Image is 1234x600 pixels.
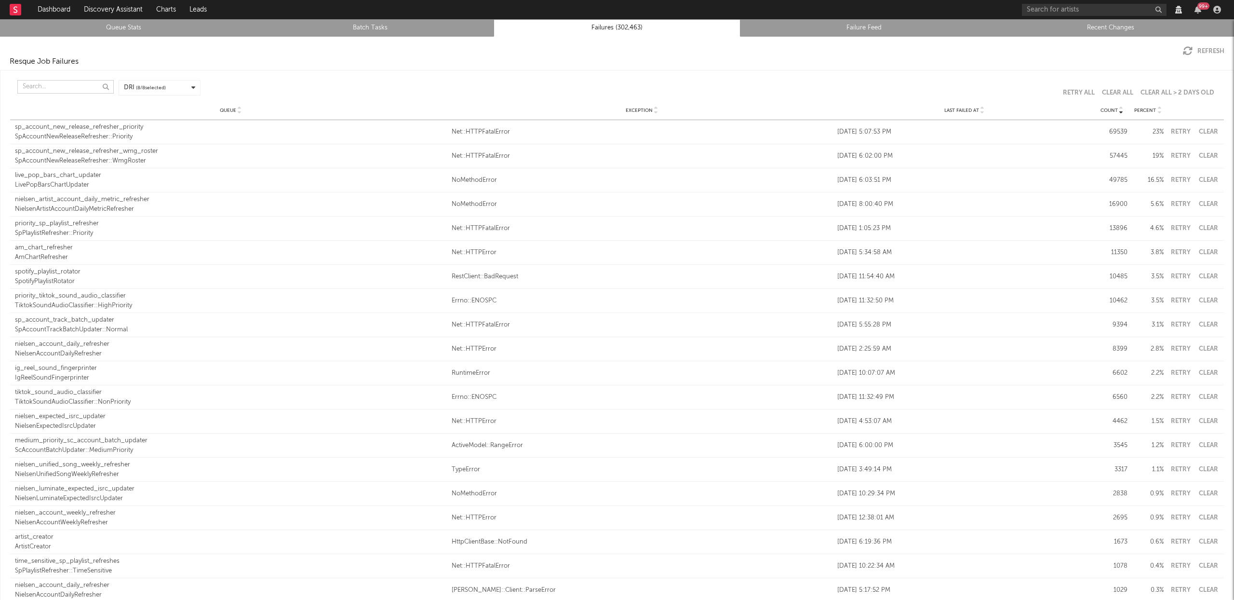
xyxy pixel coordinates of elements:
button: Clear [1197,466,1219,473]
span: Count [1100,108,1118,113]
div: Net::HTTPError [452,417,832,426]
a: NoMethodError [452,200,832,209]
a: HttpClientBase::NotFound [452,537,832,547]
div: SpAccountNewReleaseRefresher::Priority [15,132,447,142]
div: nielsen_account_daily_refresher [15,340,447,349]
button: Retry [1168,298,1193,304]
span: ( 8 / 8 selected) [136,84,166,92]
div: NielsenAccountDailyRefresher [15,349,447,359]
div: Net::HTTPFatalError [452,224,832,233]
div: 16.5 % [1132,176,1164,185]
a: Failures (302,463) [499,22,735,34]
button: Clear [1197,491,1219,497]
button: Clear [1197,563,1219,569]
a: Net::HTTPError [452,513,832,523]
a: nielsen_artist_account_daily_metric_refresherNielsenArtistAccountDailyMetricRefresher [15,195,447,214]
a: Recent Changes [993,22,1229,34]
a: nielsen_expected_isrc_updaterNielsenExpectedIsrcUpdater [15,412,447,431]
button: Clear [1197,394,1219,400]
div: 3.1 % [1132,320,1164,330]
a: NoMethodError [452,176,832,185]
div: 0.3 % [1132,586,1164,595]
div: RuntimeError [452,368,832,378]
div: [DATE] 10:22:34 AM [837,561,1091,571]
a: sp_account_track_batch_updaterSpAccountTrackBatchUpdater::Normal [15,315,447,334]
a: live_pop_bars_chart_updaterLivePopBarsChartUpdater [15,171,447,190]
a: nielsen_account_daily_refresherNielsenAccountDailyRefresher [15,340,447,358]
a: sp_account_new_release_refresher_prioritySpAccountNewReleaseRefresher::Priority [15,123,447,141]
div: nielsen_expected_isrc_updater [15,412,447,422]
div: sp_account_new_release_refresher_wmg_roster [15,147,447,156]
div: 2.2 % [1132,368,1164,378]
div: 3.5 % [1132,296,1164,306]
div: SpAccountNewReleaseRefresher::WmgRoster [15,156,447,166]
div: Errno::ENOSPC [452,393,832,402]
a: ActiveModel::RangeError [452,441,832,450]
button: Clear [1197,418,1219,424]
a: [PERSON_NAME]::Client::ParseError [452,586,832,595]
a: Net::HTTPError [452,248,832,258]
div: [DATE] 11:32:50 PM [837,296,1091,306]
button: Clear [1197,539,1219,545]
button: Retry [1168,370,1193,376]
div: am_chart_refresher [15,243,447,253]
button: Retry [1168,563,1193,569]
div: ScAccountBatchUpdater::MediumPriority [15,446,447,455]
div: SpAccountTrackBatchUpdater::Normal [15,325,447,335]
div: 1078 [1096,561,1127,571]
div: Net::HTTPFatalError [452,561,832,571]
button: Retry [1168,418,1193,424]
div: NielsenUnifiedSongWeeklyRefresher [15,470,447,479]
div: [DATE] 5:17:52 PM [837,586,1091,595]
div: TiktokSoundAudioClassifier::NonPriority [15,397,447,407]
div: NielsenArtistAccountDailyMetricRefresher [15,205,447,214]
button: Clear [1197,515,1219,521]
button: Retry [1168,539,1193,545]
div: 57445 [1096,151,1127,161]
div: Errno::ENOSPC [452,296,832,306]
button: Retry [1168,249,1193,256]
div: [DATE] 6:19:36 PM [837,537,1091,547]
button: Clear All > 2 Days Old [1140,90,1214,96]
div: 1.5 % [1132,417,1164,426]
div: NielsenAccountWeeklyRefresher [15,518,447,528]
button: Retry [1168,322,1193,328]
a: artist_creatorArtistCreator [15,532,447,551]
a: Net::HTTPFatalError [452,127,832,137]
span: Percent [1134,108,1156,113]
div: 1.1 % [1132,465,1164,475]
button: 99+ [1194,6,1201,14]
div: IgReelSoundFingerprinter [15,373,447,383]
div: 2695 [1096,513,1127,523]
div: [DATE] 12:38:01 AM [837,513,1091,523]
div: 99 + [1197,2,1209,10]
button: Retry [1168,201,1193,207]
button: Clear [1197,587,1219,593]
div: 4462 [1096,417,1127,426]
input: Search... [17,80,114,94]
button: Clear [1197,346,1219,352]
div: 0.9 % [1132,513,1164,523]
button: Clear [1197,273,1219,280]
div: SpPlaylistRefresher::Priority [15,229,447,238]
div: nielsen_account_daily_refresher [15,581,447,590]
button: Retry [1168,129,1193,135]
div: 49785 [1096,176,1127,185]
div: 69539 [1096,127,1127,137]
div: 23 % [1132,127,1164,137]
a: TypeError [452,465,832,475]
div: [DATE] 2:25:59 AM [837,344,1091,354]
div: 2838 [1096,489,1127,499]
button: Clear [1197,153,1219,159]
a: Batch Tasks [252,22,488,34]
div: 4.6 % [1132,224,1164,233]
a: tiktok_sound_audio_classifierTiktokSoundAudioClassifier::NonPriority [15,388,447,407]
div: [DATE] 8:00:40 PM [837,200,1091,209]
div: priority_sp_playlist_refresher [15,219,447,229]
